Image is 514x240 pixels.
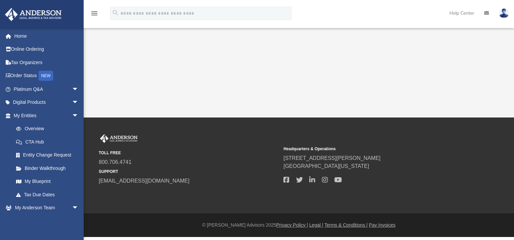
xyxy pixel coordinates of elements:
[5,96,89,109] a: Digital Productsarrow_drop_down
[5,82,89,96] a: Platinum Q&Aarrow_drop_down
[38,71,53,81] div: NEW
[72,82,85,96] span: arrow_drop_down
[5,56,89,69] a: Tax Organizers
[309,222,323,228] a: Legal |
[72,201,85,215] span: arrow_drop_down
[99,159,132,165] a: 800.706.4741
[99,178,189,184] a: [EMAIL_ADDRESS][DOMAIN_NAME]
[499,8,509,18] img: User Pic
[72,109,85,123] span: arrow_drop_down
[72,96,85,109] span: arrow_drop_down
[369,222,395,228] a: Pay Invoices
[90,13,98,17] a: menu
[99,134,139,143] img: Anderson Advisors Platinum Portal
[9,149,89,162] a: Entity Change Request
[276,222,308,228] a: Privacy Policy |
[325,222,368,228] a: Terms & Conditions |
[84,222,514,229] div: © [PERSON_NAME] Advisors 2025
[5,43,89,56] a: Online Ordering
[112,9,119,16] i: search
[9,135,89,149] a: CTA Hub
[99,150,279,156] small: TOLL FREE
[99,169,279,175] small: SUPPORT
[5,109,89,122] a: My Entitiesarrow_drop_down
[283,155,380,161] a: [STREET_ADDRESS][PERSON_NAME]
[9,122,89,136] a: Overview
[5,29,89,43] a: Home
[5,201,85,215] a: My Anderson Teamarrow_drop_down
[9,162,89,175] a: Binder Walkthrough
[283,146,463,152] small: Headquarters & Operations
[5,69,89,83] a: Order StatusNEW
[9,188,89,201] a: Tax Due Dates
[90,9,98,17] i: menu
[3,8,64,21] img: Anderson Advisors Platinum Portal
[9,214,82,228] a: My Anderson Team
[283,163,369,169] a: [GEOGRAPHIC_DATA][US_STATE]
[9,175,85,188] a: My Blueprint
